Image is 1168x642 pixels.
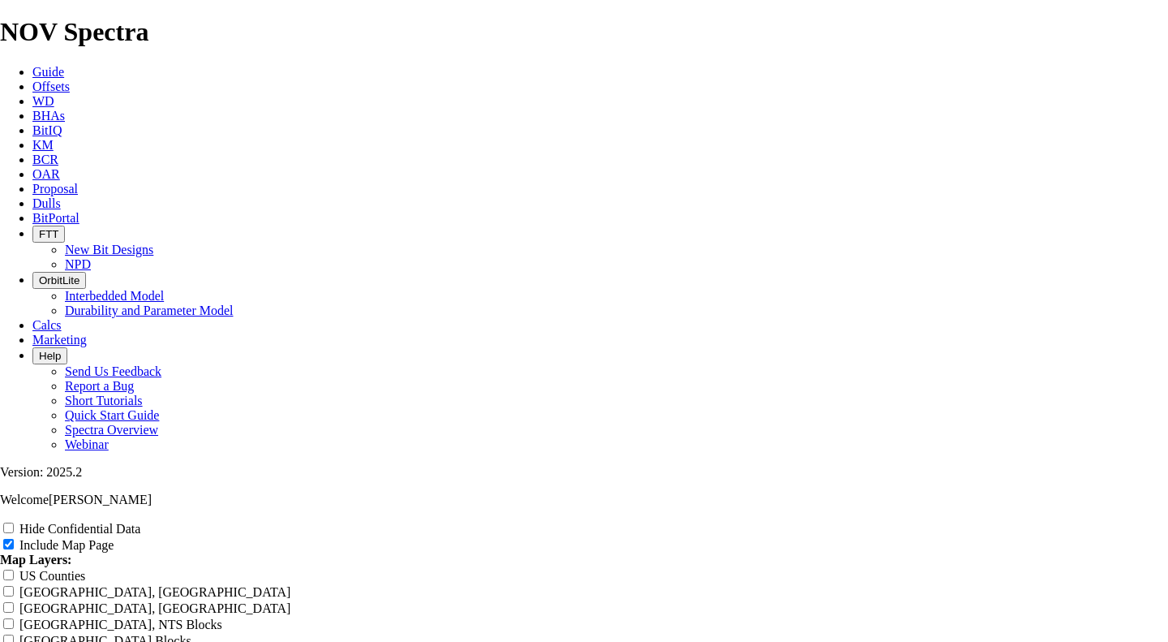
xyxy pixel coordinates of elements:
label: Hide Confidential Data [19,522,140,536]
a: Spectra Overview [65,423,158,437]
a: BHAs [32,109,65,123]
span: FTT [39,228,58,240]
a: Durability and Parameter Model [65,304,234,317]
a: Webinar [65,437,109,451]
a: Guide [32,65,64,79]
a: Send Us Feedback [65,364,161,378]
span: Help [39,350,61,362]
a: BitPortal [32,211,79,225]
span: OrbitLite [39,274,79,287]
a: NPD [65,257,91,271]
a: Offsets [32,80,70,93]
a: KM [32,138,54,152]
a: Dulls [32,196,61,210]
button: Help [32,347,67,364]
a: WD [32,94,54,108]
a: Report a Bug [65,379,134,393]
label: [GEOGRAPHIC_DATA], [GEOGRAPHIC_DATA] [19,601,290,615]
label: Include Map Page [19,538,114,552]
a: Calcs [32,318,62,332]
a: Marketing [32,333,87,347]
a: Proposal [32,182,78,196]
a: OAR [32,167,60,181]
label: [GEOGRAPHIC_DATA], NTS Blocks [19,618,222,631]
a: Quick Start Guide [65,408,159,422]
button: OrbitLite [32,272,86,289]
a: Short Tutorials [65,394,143,407]
a: Interbedded Model [65,289,164,303]
a: BCR [32,153,58,166]
span: [PERSON_NAME] [49,493,152,506]
a: New Bit Designs [65,243,153,256]
button: FTT [32,226,65,243]
label: [GEOGRAPHIC_DATA], [GEOGRAPHIC_DATA] [19,585,290,599]
a: BitIQ [32,123,62,137]
label: US Counties [19,569,85,583]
